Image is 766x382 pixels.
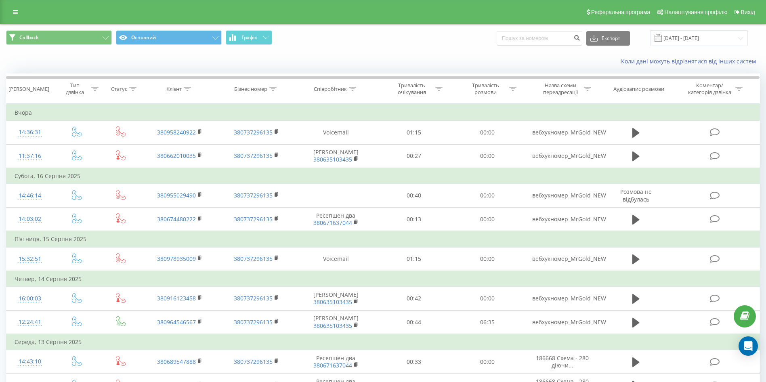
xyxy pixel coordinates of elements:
td: 00:27 [377,144,451,168]
div: 14:46:14 [15,188,45,204]
td: [PERSON_NAME] [295,144,377,168]
div: 14:03:02 [15,211,45,227]
td: 00:00 [451,184,524,207]
div: 11:37:16 [15,148,45,164]
a: 380737296135 [234,318,273,326]
td: Середа, 13 Серпня 2025 [6,334,760,350]
a: 380635103435 [313,298,352,306]
td: Вчора [6,105,760,121]
input: Пошук за номером [497,31,582,46]
a: 380737296135 [234,294,273,302]
td: 00:00 [451,247,524,271]
div: 12:24:41 [15,314,45,330]
a: 380737296135 [234,191,273,199]
a: 380689547888 [157,358,196,365]
td: 00:00 [451,350,524,374]
a: 380955029490 [157,191,196,199]
td: Субота, 16 Серпня 2025 [6,168,760,184]
a: 380964546567 [157,318,196,326]
td: Ресепшен два [295,208,377,231]
td: вебхукномер_MrGold_NEW [524,311,600,334]
a: 380916123458 [157,294,196,302]
button: Графік [226,30,272,45]
button: Основний [116,30,222,45]
span: Розмова не відбулась [620,188,652,203]
td: вебхукномер_MrGold_NEW [524,144,600,168]
td: 00:00 [451,208,524,231]
span: 186668 Схема - 280 діючи... [536,354,589,369]
td: 06:35 [451,311,524,334]
td: 00:44 [377,311,451,334]
div: Клієнт [166,86,182,92]
button: Callback [6,30,112,45]
div: Тривалість розмови [464,82,507,96]
td: Четвер, 14 Серпня 2025 [6,271,760,287]
div: Open Intercom Messenger [739,336,758,356]
td: [PERSON_NAME] [295,311,377,334]
a: 380737296135 [234,358,273,365]
a: 380737296135 [234,128,273,136]
td: 00:00 [451,144,524,168]
a: 380958240922 [157,128,196,136]
td: вебхукномер_MrGold_NEW [524,184,600,207]
span: Графік [241,35,257,40]
div: Тип дзвінка [61,82,89,96]
td: [PERSON_NAME] [295,287,377,310]
div: 16:00:03 [15,291,45,306]
td: вебхукномер_MrGold_NEW [524,287,600,310]
a: 380737296135 [234,152,273,160]
a: 380737296135 [234,255,273,262]
td: Voicemail [295,247,377,271]
div: Назва схеми переадресації [539,82,582,96]
a: 380671637044 [313,219,352,227]
div: [PERSON_NAME] [8,86,49,92]
td: Ресепшен два [295,350,377,374]
span: Реферальна програма [591,9,651,15]
td: вебхукномер_MrGold_NEW [524,121,600,144]
div: Коментар/категорія дзвінка [686,82,733,96]
span: Callback [19,34,39,41]
a: 380635103435 [313,155,352,163]
a: 380662010035 [157,152,196,160]
a: Коли дані можуть відрізнятися вiд інших систем [621,57,760,65]
div: Тривалість очікування [390,82,433,96]
div: 15:32:51 [15,251,45,267]
td: Voicemail [295,121,377,144]
div: Бізнес номер [234,86,267,92]
div: 14:36:31 [15,124,45,140]
button: Експорт [586,31,630,46]
td: 00:00 [451,287,524,310]
td: 01:15 [377,247,451,271]
td: вебхукномер_MrGold_NEW [524,208,600,231]
a: 380978935009 [157,255,196,262]
span: Налаштування профілю [664,9,727,15]
div: Аудіозапис розмови [613,86,664,92]
a: 380671637044 [313,361,352,369]
a: 380635103435 [313,322,352,330]
td: 00:33 [377,350,451,374]
div: Статус [111,86,127,92]
a: 380674480222 [157,215,196,223]
div: Співробітник [314,86,347,92]
td: П’ятниця, 15 Серпня 2025 [6,231,760,247]
td: 00:42 [377,287,451,310]
td: 00:13 [377,208,451,231]
div: 14:43:10 [15,354,45,369]
span: Вихід [741,9,755,15]
td: 01:15 [377,121,451,144]
td: вебхукномер_MrGold_NEW [524,247,600,271]
a: 380737296135 [234,215,273,223]
td: 00:00 [451,121,524,144]
td: 00:40 [377,184,451,207]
